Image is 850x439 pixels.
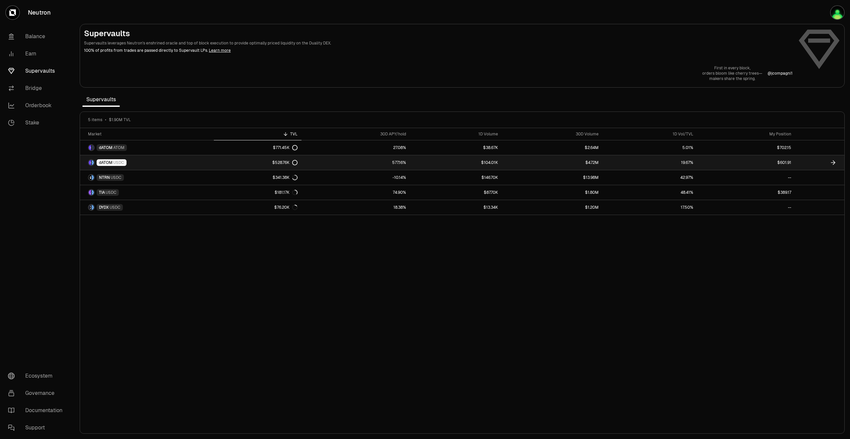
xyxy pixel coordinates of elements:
[414,131,498,137] div: 1D Volume
[3,114,72,131] a: Stake
[89,160,91,165] img: dATOM Logo
[301,200,410,215] a: 18.38%
[3,80,72,97] a: Bridge
[702,76,762,81] p: makers share the spring.
[82,93,120,106] span: Supervaults
[3,385,72,402] a: Governance
[109,117,131,122] span: $1.90M TVL
[84,47,793,53] p: 100% of profits from trades are passed directly to Supervault LPs.
[3,97,72,114] a: Orderbook
[410,140,502,155] a: $38.67K
[3,402,72,419] a: Documentation
[99,145,113,150] span: dATOM
[99,160,113,165] span: dATOM
[3,45,72,62] a: Earn
[697,200,795,215] a: --
[502,200,603,215] a: $1.20M
[502,140,603,155] a: $2.64M
[113,145,125,150] span: ATOM
[697,170,795,185] a: --
[89,175,91,180] img: NTRN Logo
[84,28,793,39] h2: Supervaults
[272,160,297,165] div: $528.76K
[214,155,301,170] a: $528.76K
[84,40,793,46] p: Supervaults leverages Neutron's enshrined oracle and top of block execution to provide optimally ...
[301,155,410,170] a: 577.16%
[603,140,697,155] a: 5.01%
[214,200,301,215] a: $76.20K
[697,155,795,170] a: $601.91
[99,205,109,210] span: DYDX
[92,145,94,150] img: ATOM Logo
[274,205,297,210] div: $76.20K
[92,190,94,195] img: USDC Logo
[89,205,91,210] img: DYDX Logo
[607,131,693,137] div: 1D Vol/TVL
[3,62,72,80] a: Supervaults
[88,117,102,122] span: 5 items
[3,28,72,45] a: Balance
[273,145,297,150] div: $771.45K
[301,185,410,200] a: 74.90%
[218,131,297,137] div: TVL
[106,190,117,195] span: USDC
[702,65,762,81] a: First in every block,orders bloom like cherry trees—makers share the spring.
[410,170,502,185] a: $146.70K
[768,71,793,76] p: @ jcompagni1
[502,185,603,200] a: $1.80M
[111,175,122,180] span: USDC
[80,200,214,215] a: DYDX LogoUSDC LogoDYDXUSDC
[92,205,94,210] img: USDC Logo
[506,131,599,137] div: 30D Volume
[410,185,502,200] a: $87.70K
[301,170,410,185] a: -10.14%
[80,140,214,155] a: dATOM LogoATOM LogodATOMATOM
[768,71,793,76] a: @jcompagni1
[502,155,603,170] a: $4.72M
[89,190,91,195] img: TIA Logo
[701,131,791,137] div: My Position
[603,155,697,170] a: 19.67%
[209,48,231,53] a: Learn more
[80,170,214,185] a: NTRN LogoUSDC LogoNTRNUSDC
[88,131,210,137] div: Market
[502,170,603,185] a: $13.98M
[89,145,91,150] img: dATOM Logo
[80,155,214,170] a: dATOM LogoUSDC LogodATOMUSDC
[603,200,697,215] a: 17.50%
[214,185,301,200] a: $181.17K
[3,419,72,436] a: Support
[92,160,94,165] img: USDC Logo
[92,175,94,180] img: USDC Logo
[110,205,121,210] span: USDC
[410,200,502,215] a: $13.34K
[697,140,795,155] a: $702.15
[305,131,406,137] div: 30D APY/hold
[80,185,214,200] a: TIA LogoUSDC LogoTIAUSDC
[410,155,502,170] a: $104.01K
[301,140,410,155] a: 27.08%
[603,170,697,185] a: 42.97%
[3,367,72,385] a: Ecosystem
[113,160,124,165] span: USDC
[702,65,762,71] p: First in every block,
[99,175,110,180] span: NTRN
[702,71,762,76] p: orders bloom like cherry trees—
[603,185,697,200] a: 48.41%
[214,140,301,155] a: $771.45K
[275,190,297,195] div: $181.17K
[214,170,301,185] a: $341.38K
[99,190,105,195] span: TIA
[697,185,795,200] a: $389.17
[831,6,844,19] img: portefeuilleterra
[273,175,297,180] div: $341.38K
